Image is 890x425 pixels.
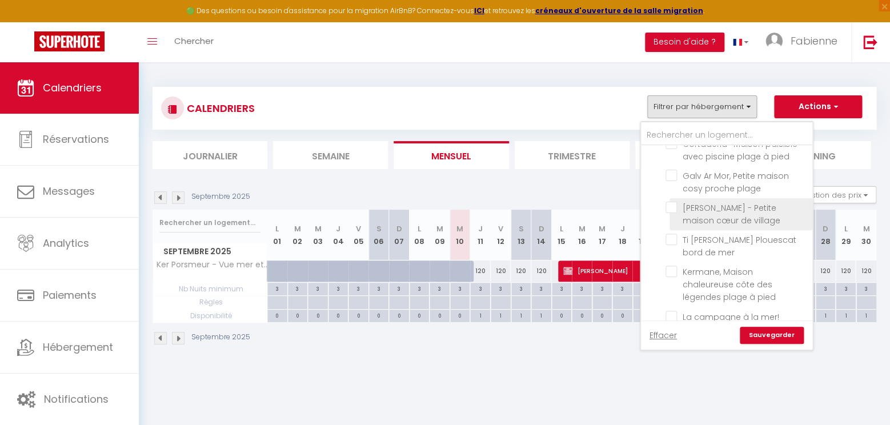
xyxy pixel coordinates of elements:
span: Notifications [44,392,109,406]
img: logout [863,35,877,49]
div: 1 [470,310,490,320]
abbr: V [356,223,361,234]
th: 16 [572,210,592,260]
div: 0 [572,310,592,320]
span: Kermane, Maison chaleureuse côte des légendes plage à pied [683,266,776,303]
li: Tâches [635,141,750,169]
a: créneaux d'ouverture de la salle migration [535,6,703,15]
div: 3 [572,283,592,294]
abbr: M [314,223,321,234]
div: 3 [816,283,836,294]
abbr: L [560,223,563,234]
abbr: D [823,223,828,234]
div: 3 [531,283,551,294]
span: [PERSON_NAME] [563,260,652,282]
span: Messages [43,184,95,198]
div: 0 [267,310,287,320]
button: Ouvrir le widget de chat LiveChat [9,5,43,39]
input: Rechercher un logement... [641,125,812,146]
div: 0 [410,310,430,320]
span: Nb Nuits minimum [153,283,267,295]
li: Mensuel [394,141,508,169]
a: Effacer [650,329,677,342]
span: Paiements [43,288,97,302]
th: 18 [612,210,633,260]
div: 3 [633,283,653,294]
th: 06 [368,210,389,260]
div: 120 [856,260,876,282]
div: 3 [410,283,430,294]
th: 29 [836,210,856,260]
input: Rechercher un logement... [159,213,260,233]
div: Filtrer par hébergement [640,121,813,351]
div: 0 [308,310,328,320]
li: Trimestre [515,141,630,169]
th: 04 [328,210,348,260]
abbr: M [863,223,869,234]
li: Semaine [273,141,388,169]
th: 01 [267,210,288,260]
span: Chercher [174,35,214,47]
a: Sauvegarder [740,327,804,344]
abbr: D [538,223,544,234]
span: [PERSON_NAME] - Petite maison cœur de village [683,202,780,226]
abbr: M [599,223,606,234]
div: 1 [491,310,511,320]
abbr: S [376,223,382,234]
div: 3 [836,283,856,294]
div: 3 [389,283,409,294]
div: 3 [348,283,368,294]
th: 19 [632,210,653,260]
abbr: M [294,223,301,234]
a: ... Fabienne [757,22,851,62]
div: 0 [369,310,389,320]
div: 3 [430,283,450,294]
span: Ker Porsmeur - Vue mer et accès direct plage [155,260,269,269]
abbr: V [498,223,503,234]
div: 120 [470,260,491,282]
span: Calendriers [43,81,102,95]
div: 3 [511,283,531,294]
th: 12 [491,210,511,260]
div: 3 [491,283,511,294]
h3: CALENDRIERS [184,95,255,121]
a: Chercher [166,22,222,62]
th: 02 [287,210,308,260]
div: 3 [328,283,348,294]
th: 30 [856,210,876,260]
th: 14 [531,210,552,260]
abbr: M [578,223,585,234]
div: 3 [450,283,470,294]
li: Journalier [153,141,267,169]
abbr: J [478,223,483,234]
button: Besoin d'aide ? [645,33,724,52]
abbr: S [518,223,523,234]
div: 1 [531,310,551,320]
span: Cortaderia · Maison paisible avec piscine plage à pied [683,138,797,162]
a: ICI [474,6,484,15]
span: Ti [PERSON_NAME] Plouescat bord de mer [683,234,796,258]
abbr: M [436,223,443,234]
img: Super Booking [34,31,105,51]
th: 09 [430,210,450,260]
div: 0 [633,310,653,320]
span: Hébergement [43,340,113,354]
div: 120 [836,260,856,282]
img: ... [765,33,783,50]
abbr: J [620,223,625,234]
div: 3 [612,283,632,294]
span: Analytics [43,236,89,250]
p: Septembre 2025 [191,191,250,202]
div: 0 [592,310,612,320]
div: 1 [816,310,836,320]
div: 3 [552,283,572,294]
th: 03 [308,210,328,260]
abbr: M [456,223,463,234]
th: 08 [409,210,430,260]
span: Galv Ar Mor, Petite maison cosy proche plage [683,170,789,194]
th: 10 [450,210,470,260]
div: 3 [592,283,612,294]
abbr: L [844,223,848,234]
abbr: L [275,223,279,234]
